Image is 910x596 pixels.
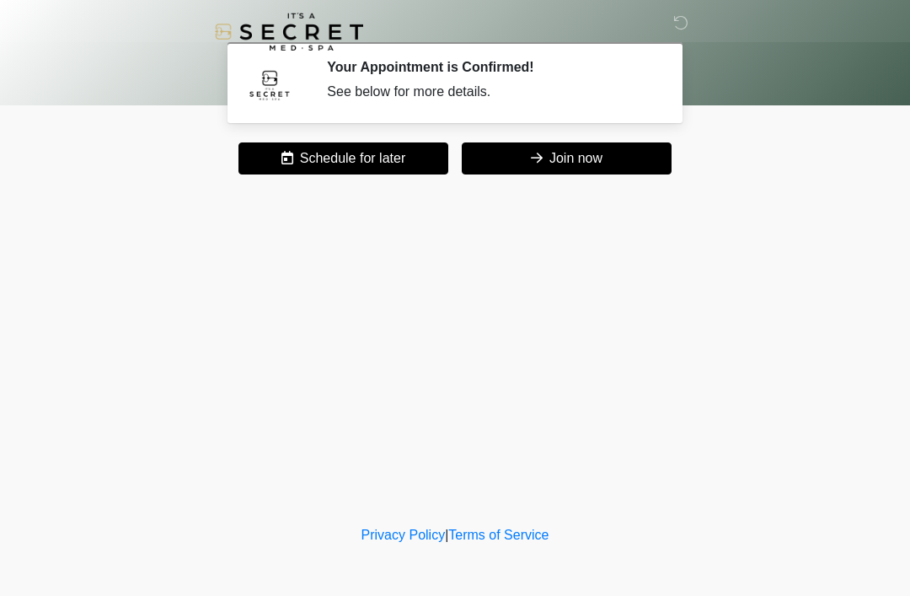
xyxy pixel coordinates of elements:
a: Privacy Policy [361,528,446,542]
button: Schedule for later [238,142,448,175]
a: | [445,528,448,542]
img: Agent Avatar [244,59,295,110]
a: Terms of Service [448,528,549,542]
img: It's A Secret Med Spa Logo [215,13,363,51]
button: Join now [462,142,672,175]
div: See below for more details. [327,82,653,102]
h2: Your Appointment is Confirmed! [327,59,653,75]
